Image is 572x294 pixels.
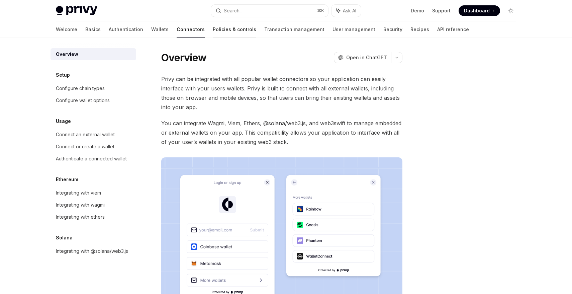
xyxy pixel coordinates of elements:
div: Configure chain types [56,84,105,92]
h5: Setup [56,71,70,79]
div: Authenticate a connected wallet [56,155,127,163]
a: Connect or create a wallet [51,141,136,153]
div: Integrating with wagmi [56,201,105,209]
div: Integrating with viem [56,189,101,197]
div: Integrating with @solana/web3.js [56,247,128,255]
a: Recipes [410,21,429,38]
a: Configure chain types [51,82,136,94]
a: Security [383,21,402,38]
span: Open in ChatGPT [346,54,387,61]
div: Search... [224,7,243,15]
h5: Usage [56,117,71,125]
span: ⌘ K [317,8,324,13]
a: Wallets [151,21,169,38]
a: Connect an external wallet [51,129,136,141]
a: Welcome [56,21,77,38]
button: Toggle dark mode [505,5,516,16]
a: Integrating with ethers [51,211,136,223]
a: Integrating with @solana/web3.js [51,245,136,257]
span: You can integrate Wagmi, Viem, Ethers, @solana/web3.js, and web3swift to manage embedded or exter... [161,119,402,147]
div: Connect an external wallet [56,131,115,139]
a: API reference [437,21,469,38]
h5: Ethereum [56,175,78,183]
button: Open in ChatGPT [334,52,391,63]
div: Connect or create a wallet [56,143,114,151]
a: Connectors [177,21,205,38]
a: Support [432,7,451,14]
img: light logo [56,6,97,15]
h1: Overview [161,52,206,64]
div: Configure wallet options [56,96,110,104]
div: Integrating with ethers [56,213,105,221]
div: Overview [56,50,78,58]
a: Integrating with viem [51,187,136,199]
h5: Solana [56,234,73,242]
span: Ask AI [343,7,356,14]
a: Dashboard [459,5,500,16]
a: Configure wallet options [51,94,136,106]
a: Demo [411,7,424,14]
button: Ask AI [331,5,361,17]
a: Basics [85,21,101,38]
a: User management [332,21,375,38]
button: Search...⌘K [211,5,328,17]
a: Authenticate a connected wallet [51,153,136,165]
a: Integrating with wagmi [51,199,136,211]
span: Dashboard [464,7,490,14]
a: Authentication [109,21,143,38]
a: Policies & controls [213,21,256,38]
a: Transaction management [264,21,324,38]
span: Privy can be integrated with all popular wallet connectors so your application can easily interfa... [161,74,402,112]
a: Overview [51,48,136,60]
